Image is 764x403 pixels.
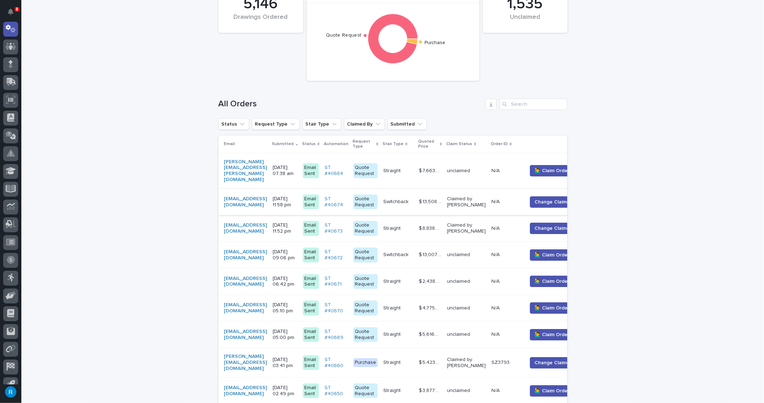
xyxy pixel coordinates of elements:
[303,163,319,178] div: Email Sent
[534,167,569,174] span: 🙋‍♂️ Claim Order
[218,153,588,189] tr: [PERSON_NAME][EMAIL_ADDRESS][PERSON_NAME][DOMAIN_NAME] [DATE] 07:38 amEmail SentST #40684 Quote R...
[534,304,569,312] span: 🙋‍♂️ Claim Order
[534,387,569,394] span: 🙋‍♂️ Claim Order
[530,249,574,261] button: 🙋‍♂️ Claim Order
[419,330,443,338] p: $ 5,616.00
[325,276,348,288] a: ST #40671
[491,224,501,232] p: N/A
[534,225,571,232] span: Change Claimer
[530,302,574,314] button: 🙋‍♂️ Claim Order
[419,224,443,232] p: $ 8,838.00
[353,138,374,151] p: Request Type
[534,251,569,259] span: 🙋‍♂️ Claim Order
[446,140,472,148] p: Claim Status
[447,332,486,338] p: unclaimed
[491,330,501,338] p: N/A
[419,166,443,174] p: $ 7,663.00
[224,276,267,288] a: [EMAIL_ADDRESS][DOMAIN_NAME]
[224,354,267,371] a: [PERSON_NAME][EMAIL_ADDRESS][DOMAIN_NAME]
[491,197,501,205] p: N/A
[534,359,571,366] span: Change Claimer
[218,348,588,377] tr: [PERSON_NAME][EMAIL_ADDRESS][DOMAIN_NAME] [DATE] 03:41 pmEmail SentST #40660 PurchaseStraightStra...
[491,304,501,311] p: N/A
[530,276,574,287] button: 🙋‍♂️ Claim Order
[9,9,18,20] div: Notifications8
[325,385,348,397] a: ST #40650
[303,221,319,236] div: Email Sent
[383,166,402,174] p: Straight
[353,327,378,342] div: Quote Request
[325,165,348,177] a: ST #40684
[218,295,588,322] tr: [EMAIL_ADDRESS][DOMAIN_NAME] [DATE] 05:10 pmEmail SentST #40670 Quote RequestStraightStraight $ 4...
[252,118,300,130] button: Request Type
[491,140,508,148] p: Order ID
[303,195,319,210] div: Email Sent
[419,358,443,366] p: $ 5,423.00
[218,321,588,348] tr: [EMAIL_ADDRESS][DOMAIN_NAME] [DATE] 05:00 pmEmail SentST #40669 Quote RequestStraightStraight $ 5...
[530,357,576,368] button: Change Claimer
[16,7,18,12] p: 8
[218,189,588,215] tr: [EMAIL_ADDRESS][DOMAIN_NAME] [DATE] 11:58 pmEmail SentST #40674 Quote RequestSwitchbackSwitchback...
[534,278,569,285] span: 🙋‍♂️ Claim Order
[495,14,555,28] div: Unclaimed
[530,385,574,397] button: 🙋‍♂️ Claim Order
[273,385,297,397] p: [DATE] 02:49 pm
[491,277,501,285] p: N/A
[383,330,402,338] p: Straight
[530,165,574,176] button: 🙋‍♂️ Claim Order
[303,383,319,398] div: Email Sent
[273,165,297,177] p: [DATE] 07:38 am
[231,14,291,28] div: Drawings Ordered
[353,248,378,263] div: Quote Request
[419,250,443,258] p: $ 13,007.00
[419,197,443,205] p: $ 13,508.00
[218,99,483,109] h1: All Orders
[419,386,443,394] p: $ 3,877.00
[353,195,378,210] div: Quote Request
[530,223,576,234] button: Change Claimer
[325,196,348,208] a: ST #40674
[326,33,361,38] text: Quote Request
[353,301,378,315] div: Quote Request
[224,159,267,183] a: [PERSON_NAME][EMAIL_ADDRESS][PERSON_NAME][DOMAIN_NAME]
[303,355,319,370] div: Email Sent
[302,118,341,130] button: Stair Type
[273,196,297,208] p: [DATE] 11:58 pm
[383,224,402,232] p: Straight
[491,358,511,366] p: SZ3793
[303,301,319,315] div: Email Sent
[273,357,297,369] p: [DATE] 03:41 pm
[447,357,486,369] p: Claimed by [PERSON_NAME]
[224,385,267,397] a: [EMAIL_ADDRESS][DOMAIN_NAME]
[447,279,486,285] p: unclaimed
[273,222,297,234] p: [DATE] 11:52 pm
[447,222,486,234] p: Claimed by [PERSON_NAME]
[325,329,348,341] a: ST #40669
[218,242,588,268] tr: [EMAIL_ADDRESS][DOMAIN_NAME] [DATE] 09:06 pmEmail SentST #40672 Quote RequestSwitchbackSwitchback...
[325,302,348,314] a: ST #40670
[388,118,427,130] button: Submitted
[534,198,571,206] span: Change Claimer
[447,252,486,258] p: unclaimed
[383,304,402,311] p: Straight
[353,163,378,178] div: Quote Request
[353,383,378,398] div: Quote Request
[224,140,235,148] p: Email
[447,168,486,174] p: unclaimed
[425,41,446,46] text: Purchase
[353,358,378,367] div: Purchase
[303,274,319,289] div: Email Sent
[224,196,267,208] a: [EMAIL_ADDRESS][DOMAIN_NAME]
[303,327,319,342] div: Email Sent
[418,138,438,151] p: Quoted Price
[325,249,348,261] a: ST #40672
[447,388,486,394] p: unclaimed
[419,277,443,285] p: $ 2,438.00
[324,140,348,148] p: Automation
[383,277,402,285] p: Straight
[3,385,18,399] button: users-avatar
[325,222,348,234] a: ST #40673
[353,274,378,289] div: Quote Request
[491,250,501,258] p: N/A
[447,305,486,311] p: unclaimed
